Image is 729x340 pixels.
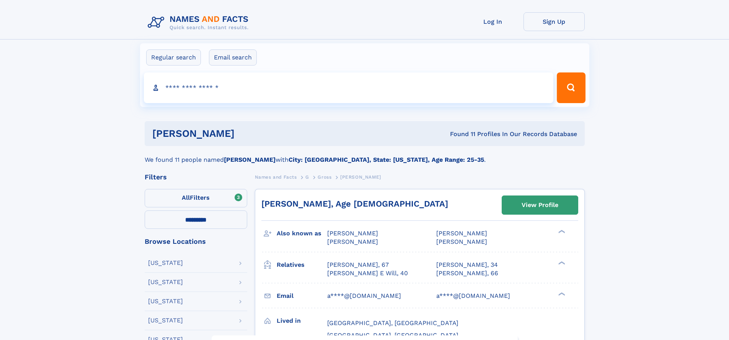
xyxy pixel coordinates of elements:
[146,49,201,66] label: Regular search
[145,146,585,164] div: We found 11 people named with .
[145,189,247,207] label: Filters
[145,238,247,245] div: Browse Locations
[557,72,585,103] button: Search Button
[277,227,327,240] h3: Also known as
[556,260,566,265] div: ❯
[305,174,309,180] span: G
[277,289,327,302] h3: Email
[148,279,183,285] div: [US_STATE]
[522,196,558,214] div: View Profile
[318,172,331,182] a: Gross
[436,238,487,245] span: [PERSON_NAME]
[524,12,585,31] a: Sign Up
[318,174,331,180] span: Gross
[289,156,484,163] b: City: [GEOGRAPHIC_DATA], State: [US_STATE], Age Range: 25-35
[277,258,327,271] h3: Relatives
[209,49,257,66] label: Email search
[145,12,255,33] img: Logo Names and Facts
[224,156,276,163] b: [PERSON_NAME]
[148,260,183,266] div: [US_STATE]
[327,269,408,278] a: [PERSON_NAME] E Will, 40
[261,199,448,209] a: [PERSON_NAME], Age [DEMOGRAPHIC_DATA]
[327,332,458,339] span: [GEOGRAPHIC_DATA], [GEOGRAPHIC_DATA]
[342,130,577,138] div: Found 11 Profiles In Our Records Database
[327,238,378,245] span: [PERSON_NAME]
[340,174,381,180] span: [PERSON_NAME]
[502,196,578,214] a: View Profile
[277,314,327,327] h3: Lived in
[255,172,297,182] a: Names and Facts
[148,317,183,324] div: [US_STATE]
[327,230,378,237] span: [PERSON_NAME]
[305,172,309,182] a: G
[436,261,498,269] a: [PERSON_NAME], 34
[144,72,554,103] input: search input
[436,269,498,278] a: [PERSON_NAME], 66
[148,298,183,304] div: [US_STATE]
[145,174,247,181] div: Filters
[327,261,389,269] a: [PERSON_NAME], 67
[182,194,190,201] span: All
[436,230,487,237] span: [PERSON_NAME]
[462,12,524,31] a: Log In
[556,291,566,296] div: ❯
[556,229,566,234] div: ❯
[327,319,458,327] span: [GEOGRAPHIC_DATA], [GEOGRAPHIC_DATA]
[152,129,342,138] h1: [PERSON_NAME]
